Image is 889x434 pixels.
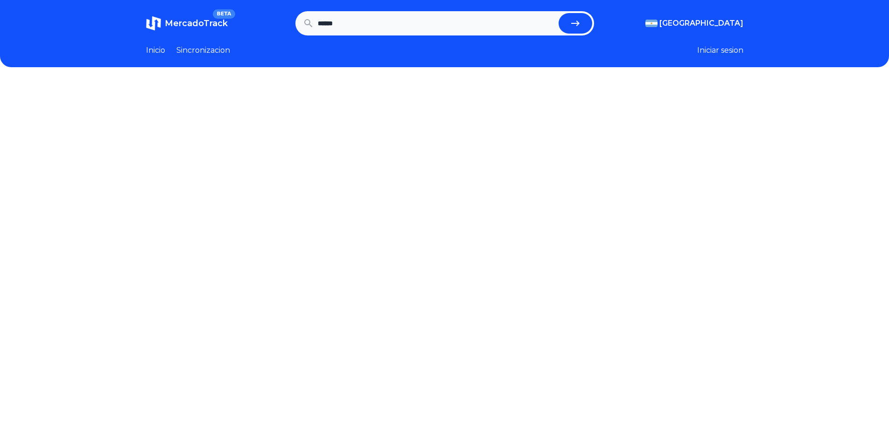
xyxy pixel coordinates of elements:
[659,18,743,29] span: [GEOGRAPHIC_DATA]
[146,16,228,31] a: MercadoTrackBETA
[645,18,743,29] button: [GEOGRAPHIC_DATA]
[645,20,658,27] img: Argentina
[165,18,228,28] span: MercadoTrack
[146,45,165,56] a: Inicio
[697,45,743,56] button: Iniciar sesion
[146,16,161,31] img: MercadoTrack
[213,9,235,19] span: BETA
[176,45,230,56] a: Sincronizacion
